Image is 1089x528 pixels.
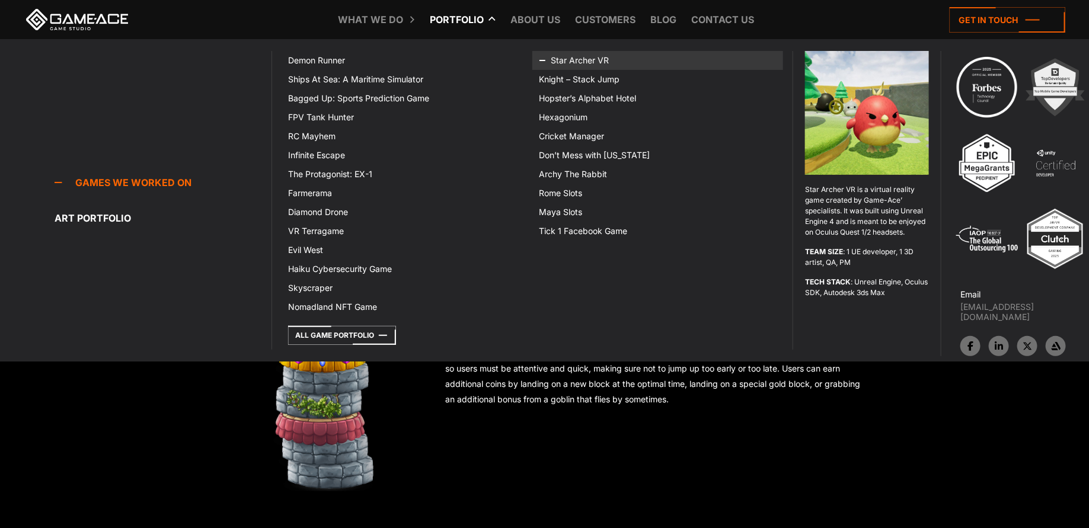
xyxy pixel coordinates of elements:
[960,289,981,299] strong: Email
[805,51,929,175] img: Star archer vr game top menu
[954,206,1020,271] img: 5
[805,247,929,268] p: : 1 UE developer, 1 3D artist, QA, PM
[1023,206,1088,271] img: Top ar vr development company gaming 2025 game ace
[1023,55,1088,120] img: 2
[281,127,532,146] a: RC Mayhem
[960,302,1089,322] a: [EMAIL_ADDRESS][DOMAIN_NAME]
[532,51,783,70] a: Star Archer VR
[445,331,860,407] p: Despite the simple premise, there are several cool and unique features we implemented into the ga...
[532,146,783,165] a: Don’t Mess with [US_STATE]
[281,165,532,184] a: The Protagonist: EX-1
[532,127,783,146] a: Cricket Manager
[532,108,783,127] a: Hexagonium
[954,130,1020,196] img: 3
[532,222,783,241] a: Tick 1 Facebook Game
[55,206,272,230] a: Art portfolio
[55,171,272,194] a: Games we worked on
[954,55,1020,120] img: Technology council badge program ace 2025 game ace
[281,70,532,89] a: Ships At Sea: A Maritime Simulator
[950,7,1065,33] a: Get in touch
[805,184,929,238] p: Star Archer VR is a virtual reality game created by Game-Ace’ specialists. It was built using Unr...
[281,222,532,241] a: VR Terragame
[281,279,532,297] a: Skyscraper
[532,184,783,203] a: Rome Slots
[281,297,532,316] a: Nomadland NFT Game
[805,277,929,298] p: : Unreal Engine, Oculus SDK, Autodesk 3ds Max
[281,260,532,279] a: Haiku Cybersecurity Game
[281,203,532,222] a: Diamond Drone
[532,70,783,89] a: Knight – Stack Jump
[281,184,532,203] a: Farmerama
[532,165,783,184] a: Archy The Rabbit
[532,89,783,108] a: Hopster’s Alphabet Hotel
[281,241,532,260] a: Evil West
[532,203,783,222] a: Maya Slots
[288,326,396,345] a: All Game Portfolio
[1023,130,1088,196] img: 4
[805,247,843,256] strong: TEAM SIZE
[805,277,851,286] strong: TECH STACK
[281,89,532,108] a: Bagged Up: Sports Prediction Game
[281,108,532,127] a: FPV Tank Hunter
[281,51,532,70] a: Demon Runner
[281,146,532,165] a: Infinite Escape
